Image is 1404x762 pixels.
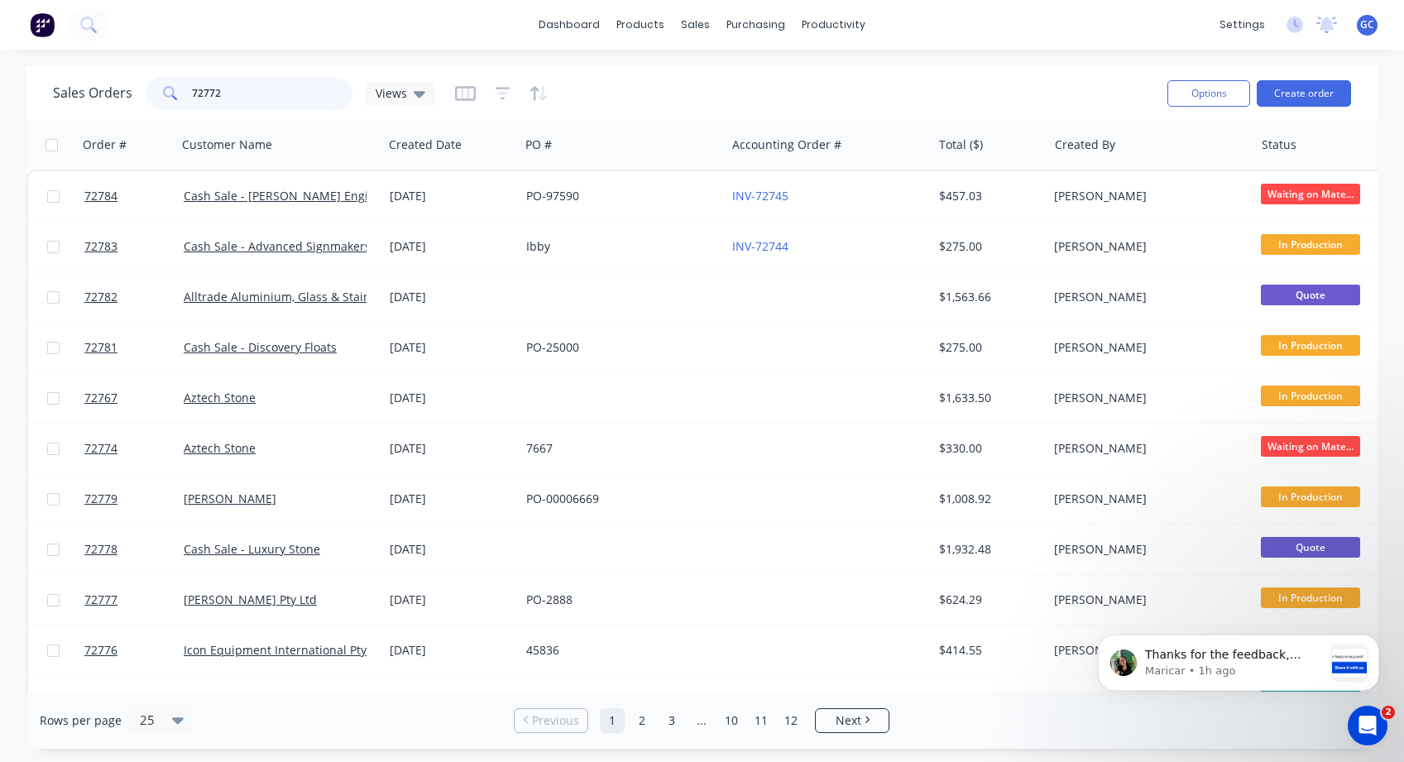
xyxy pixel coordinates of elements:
[673,12,718,37] div: sales
[84,525,184,574] a: 72778
[779,708,803,733] a: Page 12
[1257,80,1351,107] button: Create order
[52,542,65,555] button: Gif picker
[1261,234,1360,255] span: In Production
[184,390,256,405] a: Aztech Stone
[1261,537,1360,558] span: Quote
[105,542,118,555] button: Start recording
[939,390,1036,406] div: $1,633.50
[84,373,184,423] a: 72767
[192,77,353,110] input: Search...
[1054,642,1238,659] div: [PERSON_NAME]
[939,137,983,153] div: Total ($)
[11,7,42,38] button: go back
[40,712,122,729] span: Rows per page
[53,85,132,101] h1: Sales Orders
[26,542,39,555] button: Emoji picker
[284,535,310,562] button: Send a message…
[1261,285,1360,305] span: Quote
[184,491,276,506] a: [PERSON_NAME]
[526,238,710,255] div: Ibby
[939,642,1036,659] div: $414.55
[719,708,744,733] a: Page 10
[1360,17,1374,32] span: GC
[816,712,889,729] a: Next page
[184,541,320,557] a: Cash Sale - Luxury Stone
[1261,486,1360,507] span: In Production
[939,592,1036,608] div: $624.29
[390,541,513,558] div: [DATE]
[84,676,184,726] a: 72717
[73,266,304,331] div: OK. Could a field be put under 'Partial Invoice' to see that partial invoice #. That would be a b...
[1262,137,1296,153] div: Status
[608,12,673,37] div: products
[80,21,113,37] p: Active
[390,440,513,457] div: [DATE]
[526,339,710,356] div: PO-25000
[376,84,407,102] span: Views
[939,238,1036,255] div: $275.00
[1382,706,1395,719] span: 2
[526,491,710,507] div: PO-00006669
[718,12,793,37] div: purchasing
[184,339,337,355] a: Cash Sale - Discovery Floats
[390,592,513,608] div: [DATE]
[530,12,608,37] a: dashboard
[1054,390,1238,406] div: [PERSON_NAME]
[47,9,74,36] img: Profile image for Maricar
[1054,440,1238,457] div: [PERSON_NAME]
[84,440,117,457] span: 72774
[1054,541,1238,558] div: [PERSON_NAME]
[1261,335,1360,356] span: In Production
[390,642,513,659] div: [DATE]
[939,440,1036,457] div: $330.00
[84,575,184,625] a: 72777
[1167,80,1250,107] button: Options
[290,7,320,36] div: Close
[532,712,579,729] span: Previous
[525,137,552,153] div: PO #
[84,222,184,271] a: 72783
[84,642,117,659] span: 72776
[939,339,1036,356] div: $275.00
[749,708,774,733] a: Page 11
[26,365,258,462] div: Thanks for the feedback, [PERSON_NAME]. We’ve just introduced a new way to share feature ideas. Y...
[184,642,387,658] a: Icon Equipment International Pty Ltd
[182,137,272,153] div: Customer Name
[84,339,117,356] span: 72781
[80,8,130,21] h1: Maricar
[507,708,896,733] ul: Pagination
[184,289,443,304] a: Alltrade Aluminium, Glass & Stainless Steel P/L
[526,592,710,608] div: PO-2888
[84,272,184,322] a: 72782
[793,12,874,37] div: productivity
[1348,706,1387,745] iframe: Intercom live chat
[732,188,788,204] a: INV-72745
[390,390,513,406] div: [DATE]
[389,137,462,153] div: Created Date
[84,289,117,305] span: 72782
[600,708,625,733] a: Page 1 is your current page
[1054,188,1238,204] div: [PERSON_NAME]
[84,390,117,406] span: 72767
[79,542,92,555] button: Upload attachment
[1261,386,1360,406] span: In Production
[84,171,184,221] a: 72784
[659,708,684,733] a: Page 3
[1054,491,1238,507] div: [PERSON_NAME]
[836,712,861,729] span: Next
[1261,184,1360,204] span: Waiting on Mate...
[526,440,710,457] div: 7667
[939,188,1036,204] div: $457.03
[390,238,513,255] div: [DATE]
[184,592,317,607] a: [PERSON_NAME] Pty Ltd
[939,541,1036,558] div: $1,932.48
[1211,12,1273,37] div: settings
[184,188,411,204] a: Cash Sale - [PERSON_NAME] Engineering
[939,289,1036,305] div: $1,563.66
[390,289,513,305] div: [DATE]
[1261,436,1360,457] span: Waiting on Mate...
